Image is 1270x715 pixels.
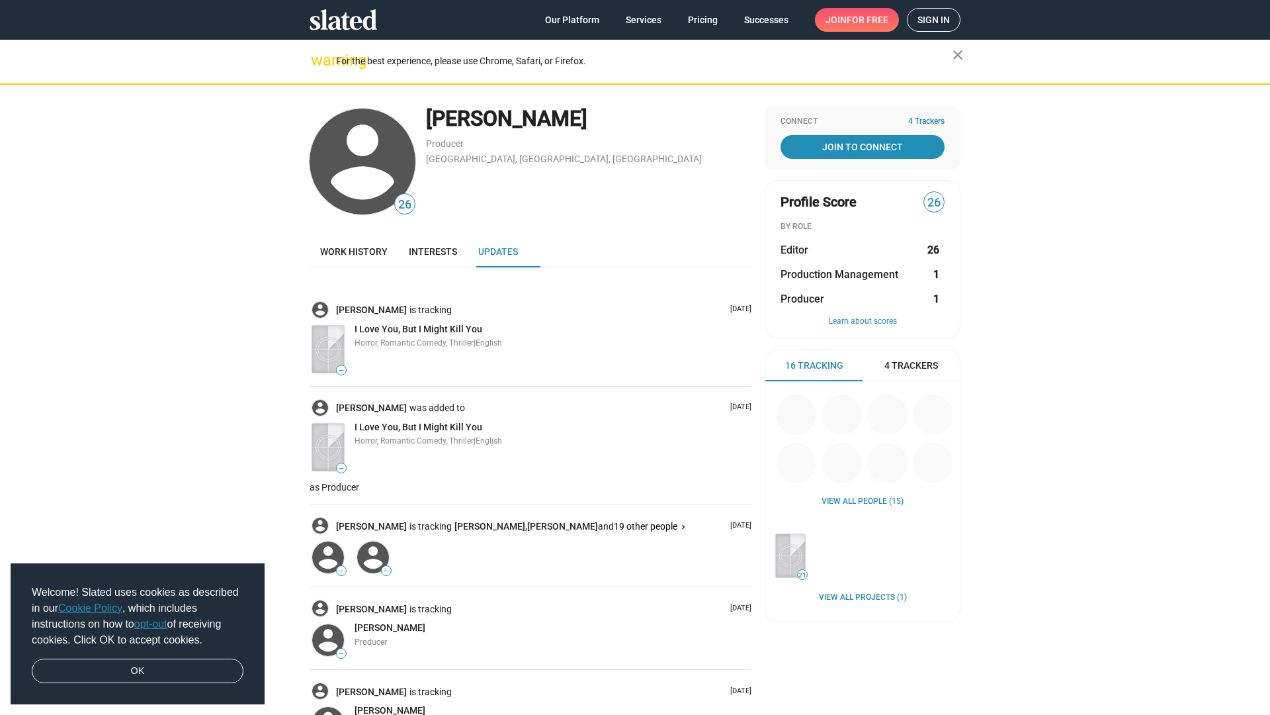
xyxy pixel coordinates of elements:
[311,52,327,68] mat-icon: warning
[58,602,122,614] a: Cookie Policy
[32,585,243,648] span: Welcome! Slated uses cookies as described in our , which includes instructions on how to of recei...
[474,338,476,348] span: |
[907,8,960,32] a: Sign in
[409,304,454,316] span: is tracking
[409,246,457,257] span: Interests
[677,8,728,32] a: Pricing
[355,436,474,446] span: Horror, Romantic Comedy, Thriller
[785,359,843,372] span: 16 Tracking
[337,465,346,472] span: —
[355,622,425,633] span: [PERSON_NAME]
[781,222,945,232] div: BY ROLE
[310,481,751,494] p: as Producer
[781,243,808,257] span: Editor
[688,8,718,32] span: Pricing
[320,246,388,257] span: Work history
[781,135,945,159] a: Join To Connect
[32,659,243,684] a: dismiss cookie message
[917,9,950,31] span: Sign in
[783,135,942,159] span: Join To Connect
[950,47,966,63] mat-icon: close
[355,638,387,647] span: Producer
[355,324,482,334] span: I Love You, But I Might Kill You
[336,603,409,616] a: [PERSON_NAME]
[474,436,476,446] span: |
[409,520,454,533] span: is tracking
[409,686,454,698] span: is tracking
[336,520,409,533] a: [PERSON_NAME]
[426,138,464,149] a: Producer
[924,194,944,212] span: 26
[355,622,425,634] a: [PERSON_NAME]
[927,243,939,257] strong: 26
[725,521,751,531] p: [DATE]
[884,359,938,372] span: 4 Trackers
[355,421,482,434] a: I Love You, But I Might Kill You
[545,8,599,32] span: Our Platform
[725,305,751,314] p: [DATE]
[478,246,518,257] span: Updates
[598,521,614,532] span: and
[310,236,398,267] a: Work history
[744,8,788,32] span: Successes
[781,193,857,211] span: Profile Score
[398,236,468,267] a: Interests
[476,338,502,348] span: English
[679,521,688,534] mat-icon: keyboard_arrow_right
[355,422,482,432] span: I Love You, But I Might Kill You
[336,402,409,414] a: [PERSON_NAME]
[615,8,672,32] a: Services
[781,292,824,306] span: Producer
[454,521,527,532] span: [PERSON_NAME],
[134,618,167,630] a: opt-out
[822,497,904,507] a: View all People (15)
[11,563,265,705] div: cookieconsent
[336,304,409,316] a: [PERSON_NAME]
[819,593,907,603] a: View all Projects (1)
[798,571,807,579] span: 21
[395,196,415,214] span: 26
[382,567,391,575] span: —
[781,316,945,327] button: Learn about scores
[734,8,799,32] a: Successes
[933,267,939,281] strong: 1
[426,105,751,133] div: [PERSON_NAME]
[355,323,482,336] a: I Love You, But I Might Kill You
[426,154,702,164] a: [GEOGRAPHIC_DATA], [GEOGRAPHIC_DATA], [GEOGRAPHIC_DATA]
[626,8,661,32] span: Services
[725,403,751,412] p: [DATE]
[337,367,346,374] span: —
[933,292,939,306] strong: 1
[337,567,346,575] span: —
[337,650,346,657] span: —
[454,520,527,533] a: [PERSON_NAME],
[725,687,751,696] p: [DATE]
[725,604,751,614] p: [DATE]
[815,8,899,32] a: Joinfor free
[336,52,952,70] div: For the best experience, please use Chrome, Safari, or Firefox.
[908,117,945,127] span: 4 Trackers
[336,686,409,698] a: [PERSON_NAME]
[781,267,898,281] span: Production Management
[527,520,598,533] a: [PERSON_NAME]
[534,8,610,32] a: Our Platform
[847,8,888,32] span: for free
[468,236,529,267] a: Updates
[781,117,945,127] div: Connect
[527,521,598,532] span: [PERSON_NAME]
[409,402,468,414] span: was added to
[825,8,888,32] span: Join
[614,520,687,533] button: 19 other people
[476,436,502,446] span: English
[355,338,474,348] span: Horror, Romantic Comedy, Thriller
[409,603,454,616] span: is tracking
